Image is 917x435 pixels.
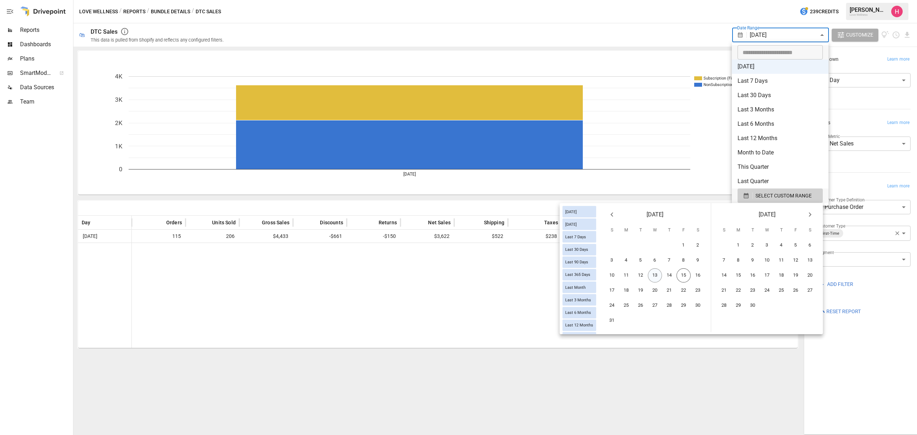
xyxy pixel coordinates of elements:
button: 22 [677,283,691,298]
span: Monday [620,223,633,238]
li: Last 12 Months [732,131,829,145]
span: Sunday [605,223,618,238]
button: 16 [746,268,760,283]
span: Thursday [663,223,676,238]
button: 10 [605,268,619,283]
button: 21 [717,283,731,298]
li: Last 30 Days [732,88,829,102]
button: 20 [803,268,817,283]
span: Last 12 Months [562,323,596,328]
button: 25 [619,298,634,313]
div: Last Year [562,332,596,344]
button: 25 [774,283,789,298]
button: 13 [648,268,662,283]
button: 3 [760,238,774,253]
div: Last 7 Days [562,231,596,243]
button: 18 [774,268,789,283]
li: Last 6 Months [732,117,829,131]
li: Last 3 Months [732,102,829,117]
span: Last 90 Days [562,260,591,264]
div: Last 6 Months [562,307,596,318]
li: Month to Date [732,145,829,160]
span: Wednesday [648,223,661,238]
button: 28 [662,298,677,313]
button: 26 [634,298,648,313]
span: Monday [732,223,745,238]
button: 3 [605,253,619,268]
li: Last Quarter [732,174,829,188]
span: Thursday [775,223,788,238]
button: 22 [731,283,746,298]
button: 15 [731,268,746,283]
button: 23 [746,283,760,298]
button: 21 [662,283,677,298]
li: Last 7 Days [732,74,829,88]
span: Last Month [562,285,589,290]
li: [DATE] [732,59,829,74]
span: [DATE] [647,210,663,220]
button: 18 [619,283,634,298]
button: 12 [789,253,803,268]
span: Last 30 Days [562,247,591,252]
span: Saturday [691,223,704,238]
span: Tuesday [634,223,647,238]
button: 1 [677,238,691,253]
button: 14 [662,268,677,283]
span: Friday [789,223,802,238]
button: 5 [789,238,803,253]
button: 5 [634,253,648,268]
button: 29 [677,298,691,313]
button: 24 [760,283,774,298]
button: 28 [717,298,731,313]
span: [DATE] [562,209,580,214]
button: 19 [789,268,803,283]
span: [DATE] [759,210,776,220]
button: 29 [731,298,746,313]
button: 11 [619,268,634,283]
button: 4 [774,238,789,253]
button: SELECT CUSTOM RANGE [738,188,823,203]
button: 26 [789,283,803,298]
div: [DATE] [562,219,596,230]
button: 11 [774,253,789,268]
button: 24 [605,298,619,313]
div: [DATE] [562,206,596,217]
div: Last 365 Days [562,269,596,281]
span: Sunday [717,223,730,238]
button: 7 [717,253,731,268]
span: Last 3 Months [562,297,594,302]
span: Friday [677,223,690,238]
div: Last 90 Days [562,256,596,268]
span: Saturday [803,223,816,238]
span: Last 365 Days [562,272,593,277]
button: 10 [760,253,774,268]
span: Last 7 Days [562,235,589,239]
span: [DATE] [562,222,580,226]
span: Last 6 Months [562,310,594,315]
button: 31 [605,314,619,328]
button: 6 [803,238,817,253]
button: 16 [691,268,705,283]
button: 4 [619,253,634,268]
button: 9 [746,253,760,268]
button: 15 [677,268,691,283]
button: 17 [605,283,619,298]
button: 8 [677,253,691,268]
button: 2 [691,238,705,253]
button: 30 [746,298,760,313]
button: 27 [648,298,662,313]
button: Next month [803,207,817,222]
button: 2 [746,238,760,253]
button: 6 [648,253,662,268]
div: Last 30 Days [562,244,596,255]
button: 9 [691,253,705,268]
span: SELECT CUSTOM RANGE [755,191,812,200]
button: 17 [760,268,774,283]
button: 13 [803,253,817,268]
button: 7 [662,253,677,268]
button: 19 [634,283,648,298]
button: 8 [731,253,746,268]
button: 12 [634,268,648,283]
button: 27 [803,283,817,298]
button: Previous month [605,207,619,222]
